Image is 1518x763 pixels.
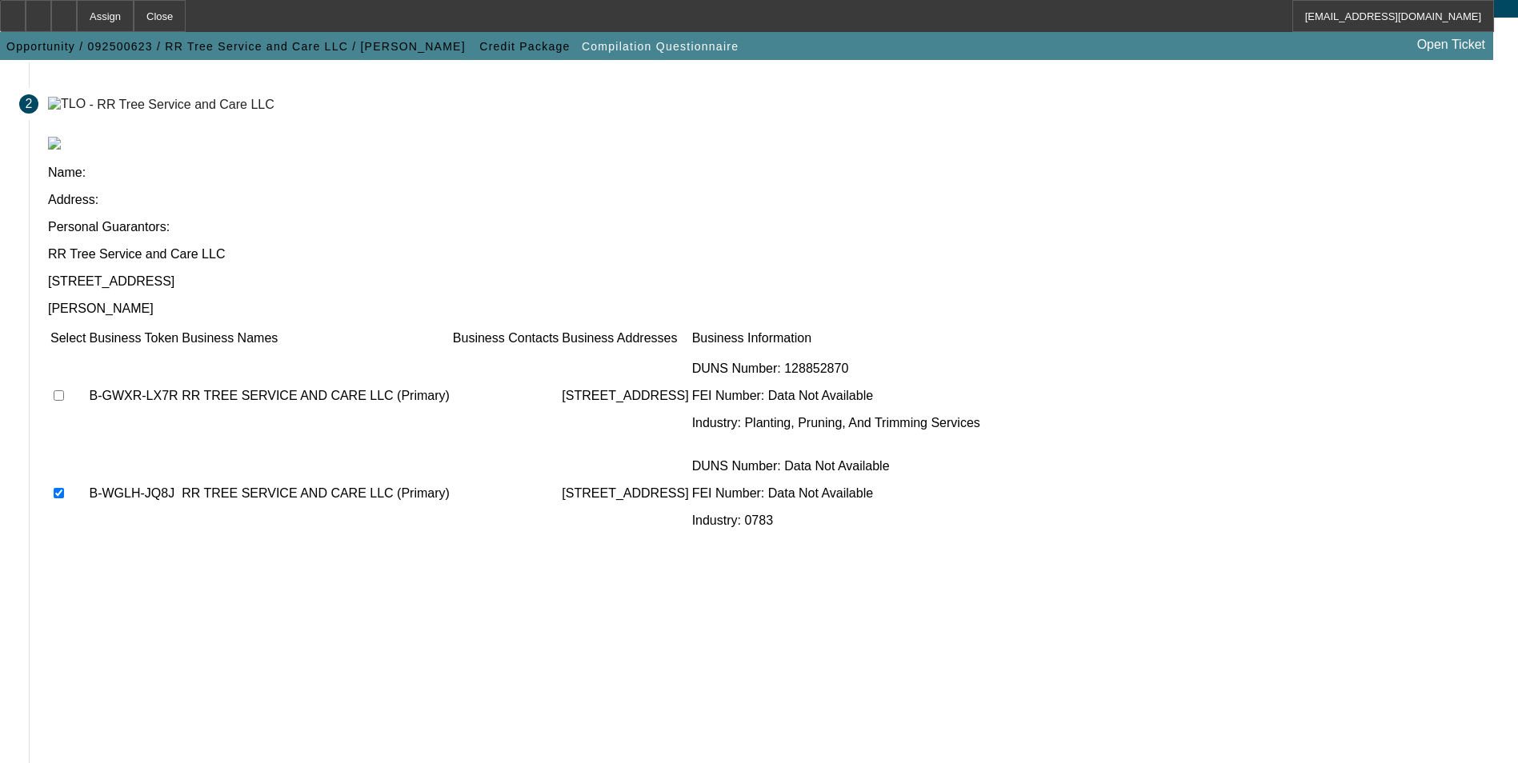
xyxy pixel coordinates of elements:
[48,220,1499,234] p: Personal Guarantors:
[452,330,560,346] td: Business Contacts
[88,445,179,541] td: B-WGLH-JQ8J
[88,330,179,346] td: Business Token
[90,97,274,110] div: - RR Tree Service and Care LLC
[182,486,450,501] p: RR TREE SERVICE AND CARE LLC (Primary)
[692,389,980,403] p: FEI Number: Data Not Available
[692,362,980,376] p: DUNS Number: 128852870
[692,459,980,473] p: DUNS Number: Data Not Available
[561,330,689,346] td: Business Addresses
[692,513,980,528] p: Industry: 0783
[6,40,466,53] span: Opportunity / 092500623 / RR Tree Service and Care LLC / [PERSON_NAME]
[1411,31,1492,58] a: Open Ticket
[48,97,86,111] img: TLO
[182,389,450,403] p: RR TREE SERVICE AND CARE LLC (Primary)
[562,389,688,403] p: [STREET_ADDRESS]
[48,166,1499,180] p: Name:
[691,330,981,346] td: Business Information
[475,32,574,61] button: Credit Package
[48,247,1499,262] p: RR Tree Service and Care LLC
[181,330,451,346] td: Business Names
[26,97,33,111] span: 2
[562,486,688,501] p: [STREET_ADDRESS]
[582,40,739,53] span: Compilation Questionnaire
[578,32,743,61] button: Compilation Questionnaire
[48,137,61,150] img: tlo.png
[48,302,1499,316] p: [PERSON_NAME]
[50,330,86,346] td: Select
[479,40,570,53] span: Credit Package
[692,416,980,430] p: Industry: Planting, Pruning, And Trimming Services
[692,486,980,501] p: FEI Number: Data Not Available
[88,348,179,444] td: B-GWXR-LX7R
[48,274,1499,289] p: [STREET_ADDRESS]
[48,193,1499,207] p: Address:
